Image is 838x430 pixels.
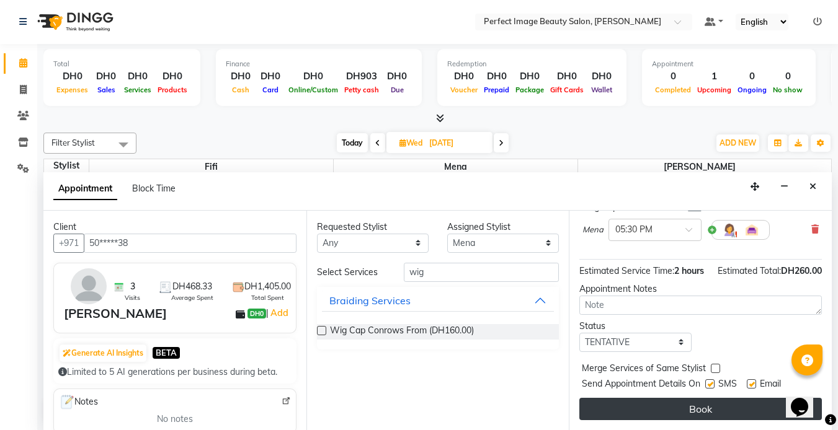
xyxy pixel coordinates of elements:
[447,69,481,84] div: DH0
[447,59,617,69] div: Redemption
[770,69,806,84] div: 0
[154,69,190,84] div: DH0
[744,222,759,237] img: Interior.png
[130,280,135,293] span: 3
[89,159,333,175] span: Fifi
[171,293,213,302] span: Average Spent
[229,86,252,94] span: Cash
[125,293,140,302] span: Visits
[512,69,547,84] div: DH0
[266,305,290,320] span: |
[781,265,822,276] span: DH260.00
[251,293,284,302] span: Total Spent
[547,86,587,94] span: Gift Cards
[157,413,193,426] span: No notes
[53,221,296,234] div: Client
[226,59,412,69] div: Finance
[53,234,84,253] button: +971
[716,134,759,152] button: ADD NEW
[322,289,555,312] button: Braiding Services
[247,309,266,318] span: DH0
[579,320,691,333] div: Status
[804,177,822,196] button: Close
[447,86,481,94] span: Voucher
[329,293,411,308] div: Braiding Services
[330,324,474,340] span: Wig Cap Conrows From (DH160.00)
[244,280,291,293] span: DH1,405.00
[91,69,121,84] div: DH0
[404,263,559,282] input: Search by service name
[588,86,615,94] span: Wallet
[256,69,285,84] div: DH0
[121,69,154,84] div: DH0
[341,86,382,94] span: Petty cash
[547,69,587,84] div: DH0
[679,203,701,212] small: for
[688,203,701,212] span: 1 hr
[84,234,296,253] input: Search by Name/Mobile/Email/Code
[59,394,98,410] span: Notes
[269,305,290,320] a: Add
[53,86,91,94] span: Expenses
[285,86,341,94] span: Online/Custom
[317,221,429,234] div: Requested Stylist
[172,280,212,293] span: DH468.33
[579,265,674,276] span: Estimated Service Time:
[71,268,107,304] img: avatar
[718,377,737,393] span: SMS
[53,178,117,200] span: Appointment
[64,304,167,323] div: [PERSON_NAME]
[579,283,822,296] div: Appointment Notes
[388,86,407,94] span: Due
[720,138,756,147] span: ADD NEW
[132,183,176,194] span: Block Time
[579,398,822,420] button: Book
[760,377,781,393] span: Email
[694,69,734,84] div: 1
[481,69,512,84] div: DH0
[722,222,737,237] img: Hairdresser.png
[426,134,488,152] input: 2025-09-10
[44,159,89,172] div: Stylist
[578,159,822,175] span: [PERSON_NAME]
[582,224,604,236] span: Mena
[51,138,95,147] span: Filter Stylist
[94,86,118,94] span: Sales
[341,69,382,84] div: DH903
[53,69,91,84] div: DH0
[396,138,426,147] span: Wed
[587,69,617,84] div: DH0
[53,59,190,69] div: Total
[382,69,412,84] div: DH0
[153,347,180,359] span: BETA
[770,86,806,94] span: No show
[226,69,256,84] div: DH0
[718,265,781,276] span: Estimated Total:
[512,86,547,94] span: Package
[259,86,282,94] span: Card
[121,86,154,94] span: Services
[308,266,394,279] div: Select Services
[32,4,117,39] img: logo
[694,86,734,94] span: Upcoming
[734,69,770,84] div: 0
[786,380,826,418] iframe: chat widget
[154,86,190,94] span: Products
[652,86,694,94] span: Completed
[652,59,806,69] div: Appointment
[674,265,704,276] span: 2 hours
[58,366,292,379] div: Limited to 5 AI generations per business during beta.
[481,86,512,94] span: Prepaid
[334,159,577,175] span: Mena
[582,377,700,393] span: Send Appointment Details On
[652,69,694,84] div: 0
[582,362,706,377] span: Merge Services of Same Stylist
[285,69,341,84] div: DH0
[60,344,146,362] button: Generate AI Insights
[447,221,559,234] div: Assigned Stylist
[734,86,770,94] span: Ongoing
[337,133,368,152] span: Today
